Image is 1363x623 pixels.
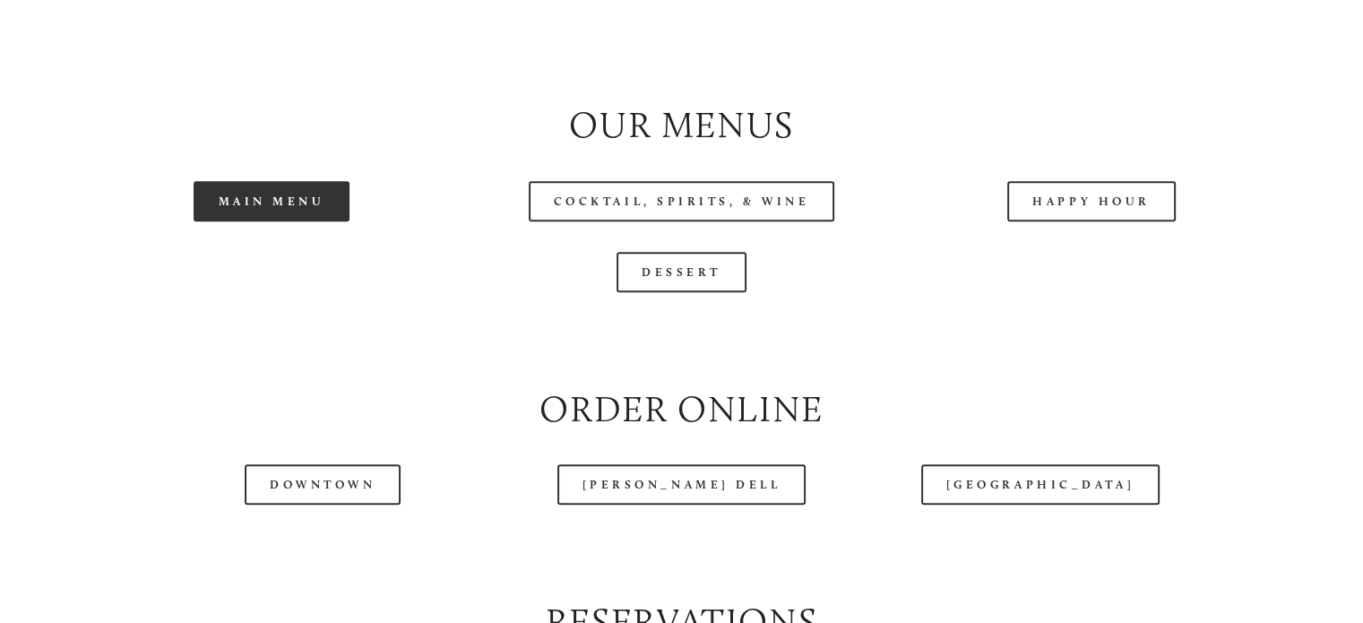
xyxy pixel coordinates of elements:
a: Dessert [617,252,746,292]
a: Cocktail, Spirits, & Wine [529,181,835,221]
a: [GEOGRAPHIC_DATA] [921,464,1160,505]
h2: Order Online [82,384,1281,435]
a: Downtown [245,464,401,505]
a: Main Menu [194,181,350,221]
a: [PERSON_NAME] Dell [557,464,807,505]
a: Happy Hour [1007,181,1176,221]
